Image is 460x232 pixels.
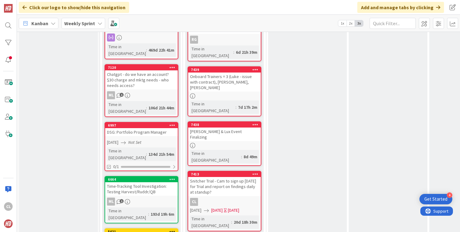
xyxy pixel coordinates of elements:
[188,171,261,231] a: 7413Snitcher Trial - Cam to sign up [DATE] for Trial and report on findings daily at standup?CL[D...
[188,122,261,141] div: 7438[PERSON_NAME] & Lux Event Finalizing
[419,194,452,204] div: Open Get Started checklist, remaining modules: 4
[241,153,242,160] span: :
[107,147,146,161] div: Time in [GEOGRAPHIC_DATA]
[146,104,147,111] span: :
[231,219,232,226] span: :
[188,14,261,61] a: Confirm who is able to attend Exec DinnerRGTime in [GEOGRAPHIC_DATA]:6d 21h 39m
[357,2,444,13] div: Add and manage tabs by clicking
[19,2,129,13] div: Click our logo to show/hide this navigation
[105,64,178,117] a: 7120Chatgpt - do we have an account? $30 charge and mktg needs - who needs access?MLTime in [GEOG...
[188,121,261,166] a: 7438[PERSON_NAME] & Lux Event FinalizingTime in [GEOGRAPHIC_DATA]:8d 49m
[105,65,178,89] div: 7120Chatgpt - do we have an account? $30 charge and mktg needs - who needs access?
[355,20,363,26] span: 3x
[188,198,261,206] div: CL
[107,198,115,206] div: ML
[4,4,13,13] img: Visit kanbanzone.com
[190,207,201,214] span: [DATE]
[146,47,147,53] span: :
[188,128,261,141] div: [PERSON_NAME] & Lux Event Finalizing
[188,171,261,196] div: 7413Snitcher Trial - Cam to sign up [DATE] for Trial and report on findings daily at standup?
[191,68,261,72] div: 7439
[190,45,233,59] div: Time in [GEOGRAPHIC_DATA]
[105,91,178,99] div: ML
[211,207,223,214] span: [DATE]
[190,215,231,229] div: Time in [GEOGRAPHIC_DATA]
[188,67,261,92] div: 7439Onboard Trainers = 3 (Luke - issue with contract), [PERSON_NAME], [PERSON_NAME]
[228,207,239,214] div: [DATE]
[105,122,178,171] a: 6997DSG: Portfolio Program Manager[DATE]Not SetTime in [GEOGRAPHIC_DATA]:134d 21h 54m0/1
[338,20,347,26] span: 1x
[120,93,124,97] span: 1
[232,219,259,226] div: 20d 18h 30m
[191,123,261,127] div: 7438
[188,171,261,177] div: 7413
[105,182,178,196] div: Time-Tracking Tool Investigation: Testing Harvest/Ruddr/QB
[188,122,261,128] div: 7438
[234,49,259,56] div: 6d 21h 39m
[236,104,236,111] span: :
[105,176,178,223] a: 6664Time-Tracking Tool Investigation: Testing Harvest/Ruddr/QBMLTime in [GEOGRAPHIC_DATA]:193d 19...
[107,101,146,115] div: Time in [GEOGRAPHIC_DATA]
[4,219,13,228] img: avatar
[113,163,119,170] span: 0/1
[190,100,236,114] div: Time in [GEOGRAPHIC_DATA]
[108,177,178,182] div: 6664
[242,153,259,160] div: 8d 49m
[188,36,261,44] div: RG
[191,172,261,176] div: 7413
[64,20,95,26] b: Weekly Sprint
[31,20,48,27] span: Kanban
[128,140,141,145] i: Not Set
[188,67,261,73] div: 7439
[105,128,178,136] div: DSG: Portfolio Program Manager
[190,150,241,163] div: Time in [GEOGRAPHIC_DATA]
[105,177,178,182] div: 6664
[424,196,447,202] div: Get Started
[146,151,147,158] span: :
[447,192,452,198] div: 4
[190,36,198,44] div: RG
[347,20,355,26] span: 2x
[107,43,146,57] div: Time in [GEOGRAPHIC_DATA]
[190,198,198,206] div: CL
[108,123,178,128] div: 6997
[105,70,178,89] div: Chatgpt - do we have an account? $30 charge and mktg needs - who needs access?
[148,211,149,218] span: :
[105,18,178,59] a: Time in [GEOGRAPHIC_DATA]:469d 22h 41m
[107,207,148,221] div: Time in [GEOGRAPHIC_DATA]
[120,199,124,203] span: 1
[147,151,176,158] div: 134d 21h 54m
[108,65,178,70] div: 7120
[188,66,261,116] a: 7439Onboard Trainers = 3 (Luke - issue with contract), [PERSON_NAME], [PERSON_NAME]Time in [GEOGR...
[105,123,178,128] div: 6997
[107,139,118,146] span: [DATE]
[188,73,261,92] div: Onboard Trainers = 3 (Luke - issue with contract), [PERSON_NAME], [PERSON_NAME]
[370,18,416,29] input: Quick Filter...
[147,47,176,53] div: 469d 22h 41m
[188,177,261,196] div: Snitcher Trial - Cam to sign up [DATE] for Trial and report on findings daily at standup?
[105,198,178,206] div: ML
[105,123,178,136] div: 6997DSG: Portfolio Program Manager
[4,202,13,211] div: CL
[149,211,176,218] div: 193d 19h 6m
[147,104,176,111] div: 106d 21h 44m
[107,91,115,99] div: ML
[105,177,178,196] div: 6664Time-Tracking Tool Investigation: Testing Harvest/Ruddr/QB
[13,1,28,8] span: Support
[105,65,178,70] div: 7120
[236,104,259,111] div: 7d 17h 2m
